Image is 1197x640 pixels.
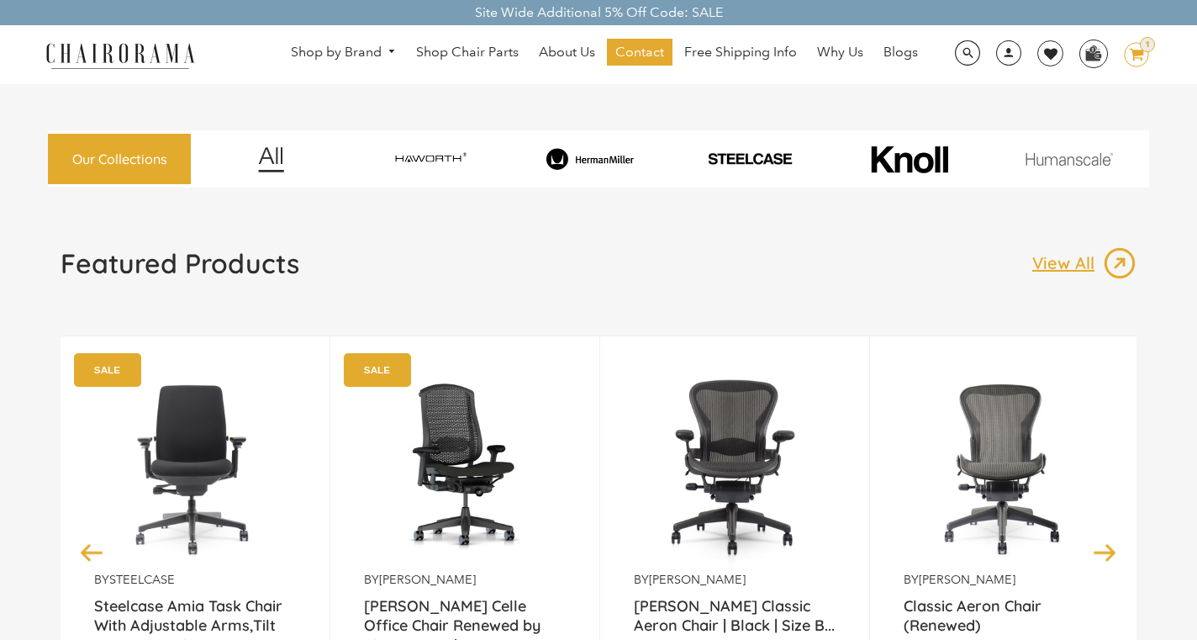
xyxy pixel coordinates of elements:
a: [PERSON_NAME] [649,572,746,587]
span: About Us [539,44,595,61]
button: Previous [77,537,107,567]
img: image_8_173eb7e0-7579-41b4-bc8e-4ba0b8ba93e8.png [513,148,667,170]
img: Herman Miller Classic Aeron Chair | Black | Size B (Renewed) - chairorama [634,362,836,572]
text: SALE [94,364,120,375]
h1: Featured Products [61,246,299,280]
p: by [364,572,566,588]
div: 1 [1140,37,1155,52]
img: WhatsApp_Image_2024-07-12_at_16.23.01.webp [1080,40,1106,66]
a: Classic Aeron Chair (Renewed) - chairorama Classic Aeron Chair (Renewed) - chairorama [904,362,1105,572]
img: image_7_14f0750b-d084-457f-979a-a1ab9f6582c4.png [353,144,507,175]
a: View All [1032,246,1136,280]
img: Classic Aeron Chair (Renewed) - chairorama [904,362,1105,572]
span: Free Shipping Info [684,44,797,61]
p: by [904,572,1105,588]
span: Blogs [883,44,918,61]
p: View All [1032,252,1103,274]
img: Herman Miller Celle Office Chair Renewed by Chairorama | Grey - chairorama [364,362,566,572]
p: by [94,572,296,588]
button: Next [1090,537,1120,567]
a: 1 [1111,42,1149,67]
img: image_12.png [224,146,318,172]
img: Amia Chair by chairorama.com [94,362,296,572]
p: by [634,572,836,588]
span: Why Us [817,44,863,61]
a: Featured Products [61,246,299,294]
a: Our Collections [48,134,191,185]
img: PHOTO-2024-07-09-00-53-10-removebg-preview.png [672,151,826,167]
a: Steelcase [109,572,175,587]
a: Blogs [875,39,926,66]
a: Contact [607,39,672,66]
img: image_13.png [1103,246,1136,280]
a: [PERSON_NAME] [379,572,476,587]
text: SALE [364,364,390,375]
a: Amia Chair by chairorama.com Renewed Amia Chair chairorama.com [94,362,296,572]
img: image_11.png [992,152,1146,165]
a: Steelcase Amia Task Chair With Adjustable Arms,Tilt Limiter, Lumbar Support... [94,596,296,638]
a: [PERSON_NAME] [919,572,1015,587]
a: Herman Miller Classic Aeron Chair | Black | Size B (Renewed) - chairorama Herman Miller Classic A... [634,362,836,572]
img: image_10_1.png [833,144,985,175]
nav: DesktopNavigation [276,39,934,70]
a: Classic Aeron Chair (Renewed) [904,596,1105,638]
a: About Us [530,39,604,66]
span: Contact [615,44,664,61]
span: Shop Chair Parts [416,44,519,61]
img: chairorama [36,40,204,70]
a: [PERSON_NAME] Celle Office Chair Renewed by Chairorama | Grey [364,596,566,638]
a: Shop by Brand [282,40,405,66]
a: Shop Chair Parts [408,39,527,66]
a: [PERSON_NAME] Classic Aeron Chair | Black | Size B... [634,596,836,638]
a: Free Shipping Info [676,39,805,66]
a: Herman Miller Celle Office Chair Renewed by Chairorama | Grey - chairorama Herman Miller Celle Of... [364,362,566,572]
a: Why Us [809,39,872,66]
